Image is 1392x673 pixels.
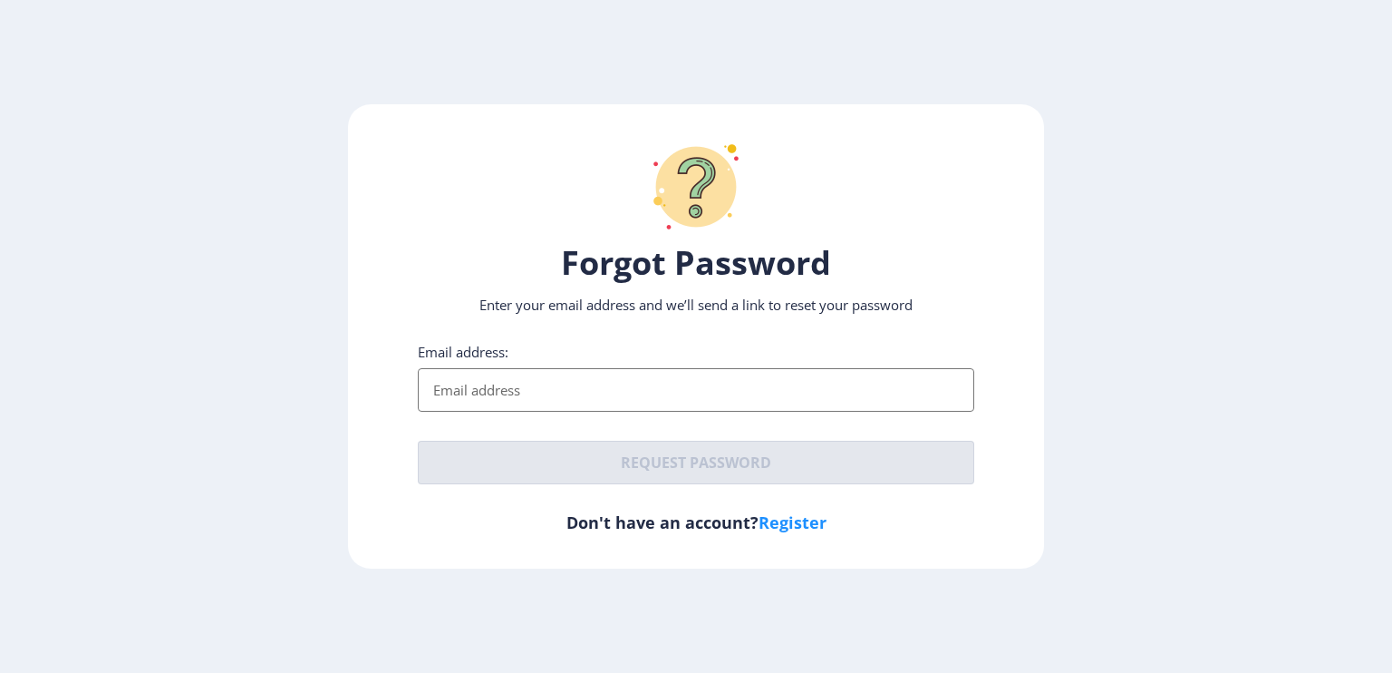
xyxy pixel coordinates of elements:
a: Register [759,512,826,533]
label: Email address: [418,343,508,361]
img: question-mark [642,132,750,241]
h6: Don't have an account? [418,512,974,533]
p: Enter your email address and we’ll send a link to reset your password [418,296,974,314]
button: Request password [418,441,974,484]
h1: Forgot Password [418,241,974,285]
input: Email address [418,368,974,412]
